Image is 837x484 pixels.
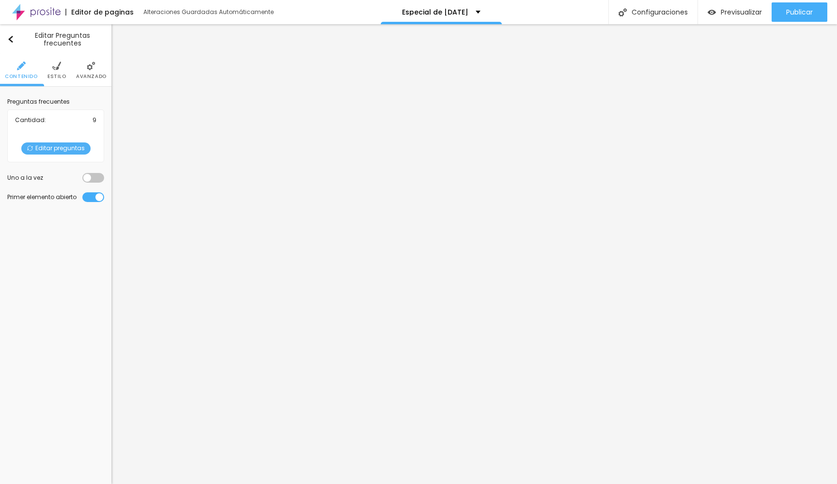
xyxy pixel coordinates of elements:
[786,8,813,16] span: Publicar
[7,175,82,181] div: Uno a la vez
[772,2,827,22] button: Publicar
[721,8,762,16] span: Previsualizar
[7,35,14,43] img: Icone
[708,8,716,16] img: view-1.svg
[619,8,627,16] img: Icone
[7,31,104,47] div: Editar Preguntas frecuentes
[17,62,26,70] img: Icone
[7,99,104,105] div: Preguntas frecuentes
[87,62,95,70] img: Icone
[402,9,468,16] p: Especial de [DATE]
[93,117,96,123] span: 9
[111,24,837,484] iframe: Editor
[15,117,46,123] span: Cantidad :
[21,142,91,155] span: Editar preguntas
[27,145,33,151] img: Icone
[65,9,134,16] div: Editor de paginas
[52,62,61,70] img: Icone
[47,74,66,79] span: Estilo
[7,194,82,200] div: Primer elemento abierto
[143,9,274,15] div: Alteraciones Guardadas Automáticamente
[5,74,37,79] span: Contenido
[76,74,107,79] span: Avanzado
[698,2,772,22] button: Previsualizar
